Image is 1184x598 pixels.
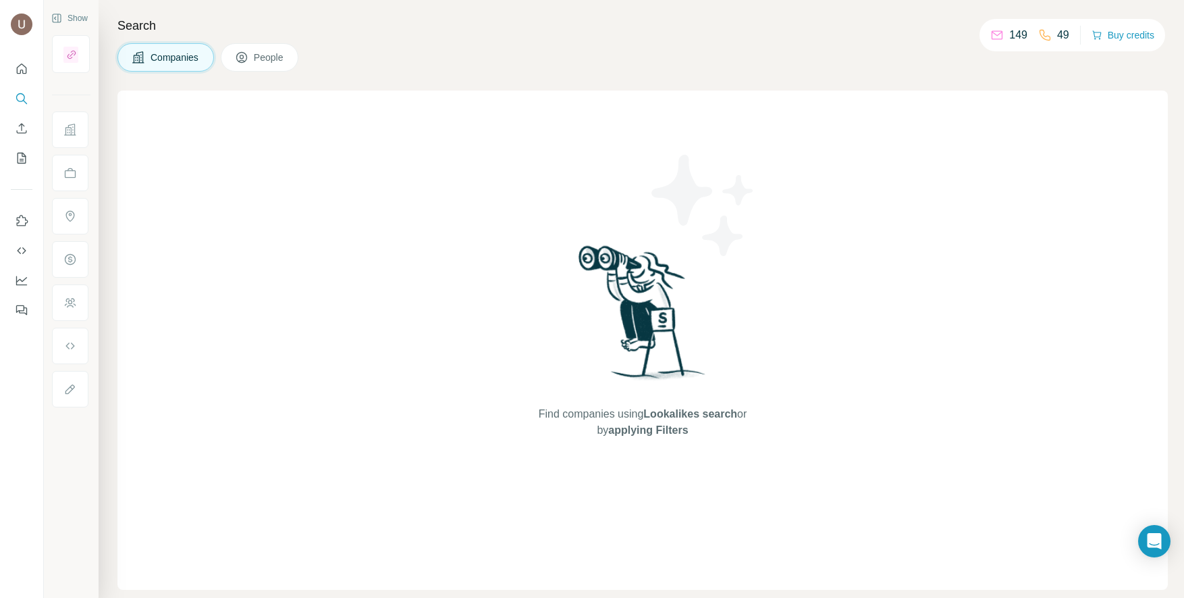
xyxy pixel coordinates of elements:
span: applying Filters [608,424,688,436]
button: My lists [11,146,32,170]
span: Find companies using or by [535,406,751,439]
p: 149 [1009,27,1027,43]
button: Dashboard [11,268,32,293]
button: Enrich CSV [11,116,32,141]
span: Companies [151,51,200,64]
h4: Search [117,16,1168,35]
div: Open Intercom Messenger [1138,525,1170,557]
span: People [254,51,285,64]
button: Use Surfe on LinkedIn [11,209,32,233]
img: Avatar [11,14,32,35]
img: Surfe Illustration - Woman searching with binoculars [572,242,713,393]
p: 49 [1057,27,1069,43]
button: Show [42,8,97,28]
span: Lookalikes search [643,408,737,420]
button: Buy credits [1092,26,1154,45]
button: Use Surfe API [11,239,32,263]
button: Feedback [11,298,32,322]
button: Search [11,86,32,111]
button: Quick start [11,57,32,81]
img: Surfe Illustration - Stars [643,145,764,266]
